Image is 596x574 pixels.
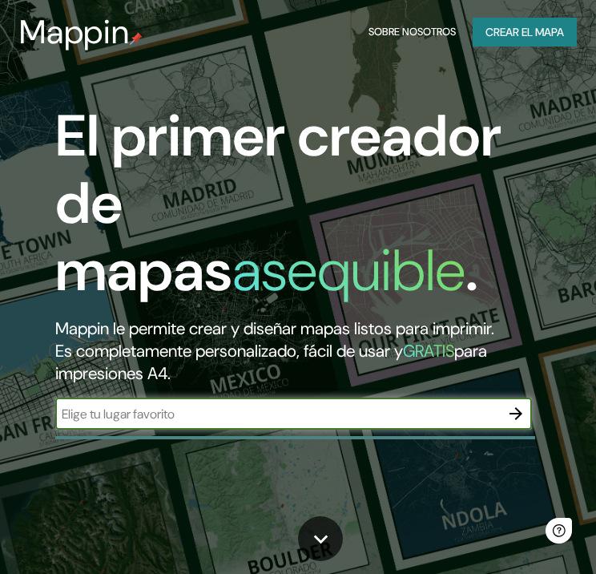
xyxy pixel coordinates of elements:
h5: GRATIS [403,340,454,362]
img: mappin-pin [130,32,143,45]
iframe: Help widget launcher [453,511,578,556]
button: Crear el mapa [473,18,577,47]
button: Sobre nosotros [364,18,460,47]
font: Crear el mapa [485,22,564,42]
h1: El primer creador de mapas . [55,103,532,317]
h2: Mappin le permite crear y diseñar mapas listos para imprimir. Es completamente personalizado, fác... [55,317,532,385]
h1: asequible [232,233,465,308]
input: Elige tu lugar favorito [55,405,500,423]
font: Sobre nosotros [368,23,456,42]
h3: Mappin [19,13,130,51]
